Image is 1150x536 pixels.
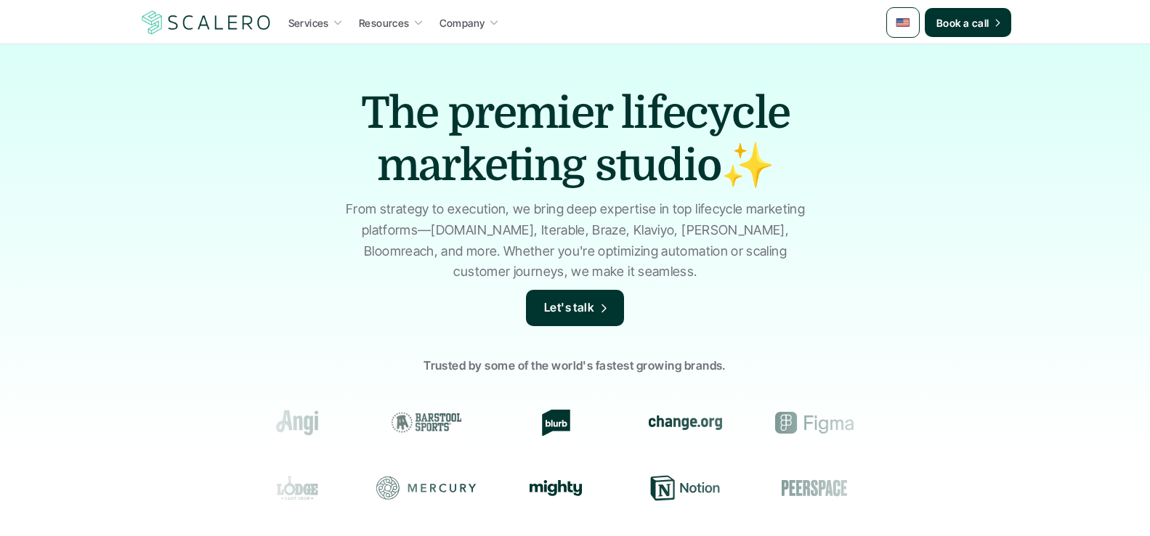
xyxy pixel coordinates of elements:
p: From strategy to execution, we bring deep expertise in top lifecycle marketing platforms—[DOMAIN_... [339,199,811,283]
img: Scalero company logotype [139,9,273,36]
p: Services [288,15,329,31]
p: Book a call [936,15,989,31]
p: Resources [359,15,410,31]
img: 🇺🇸 [896,15,910,30]
p: Let's talk [544,299,595,317]
a: Let's talk [526,290,625,326]
h1: The premier lifecycle marketing studio✨ [321,87,830,192]
p: Company [440,15,485,31]
a: Book a call [925,8,1011,37]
